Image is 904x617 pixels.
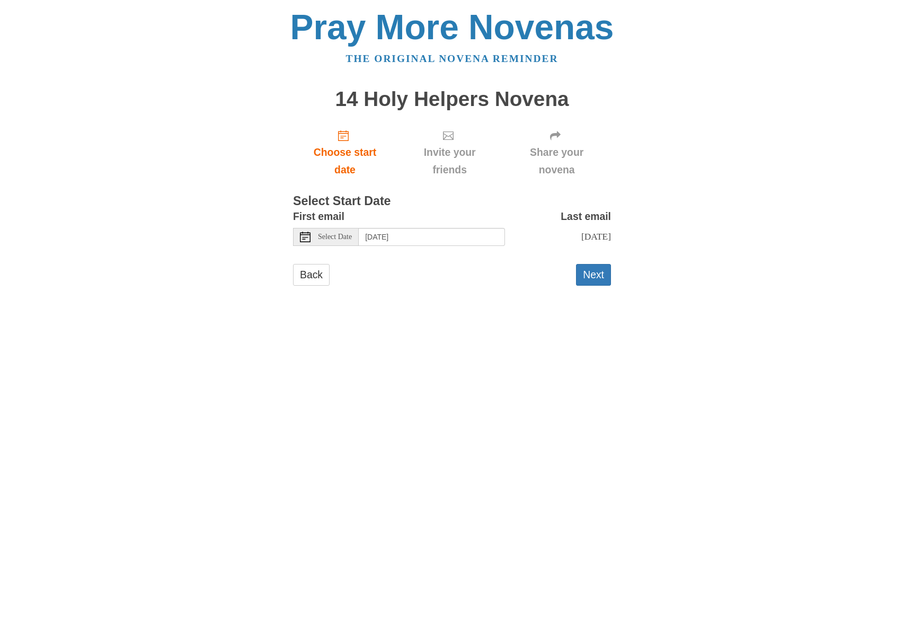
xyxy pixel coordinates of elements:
[576,264,611,286] button: Next
[293,88,611,111] h1: 14 Holy Helpers Novena
[397,121,502,184] div: Click "Next" to confirm your start date first.
[513,144,600,179] span: Share your novena
[293,195,611,208] h3: Select Start Date
[581,231,611,242] span: [DATE]
[290,7,614,47] a: Pray More Novenas
[561,208,611,225] label: Last email
[318,233,352,241] span: Select Date
[346,53,559,64] a: The original novena reminder
[293,121,397,184] a: Choose start date
[407,144,492,179] span: Invite your friends
[304,144,386,179] span: Choose start date
[293,208,344,225] label: First email
[502,121,611,184] div: Click "Next" to confirm your start date first.
[293,264,330,286] a: Back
